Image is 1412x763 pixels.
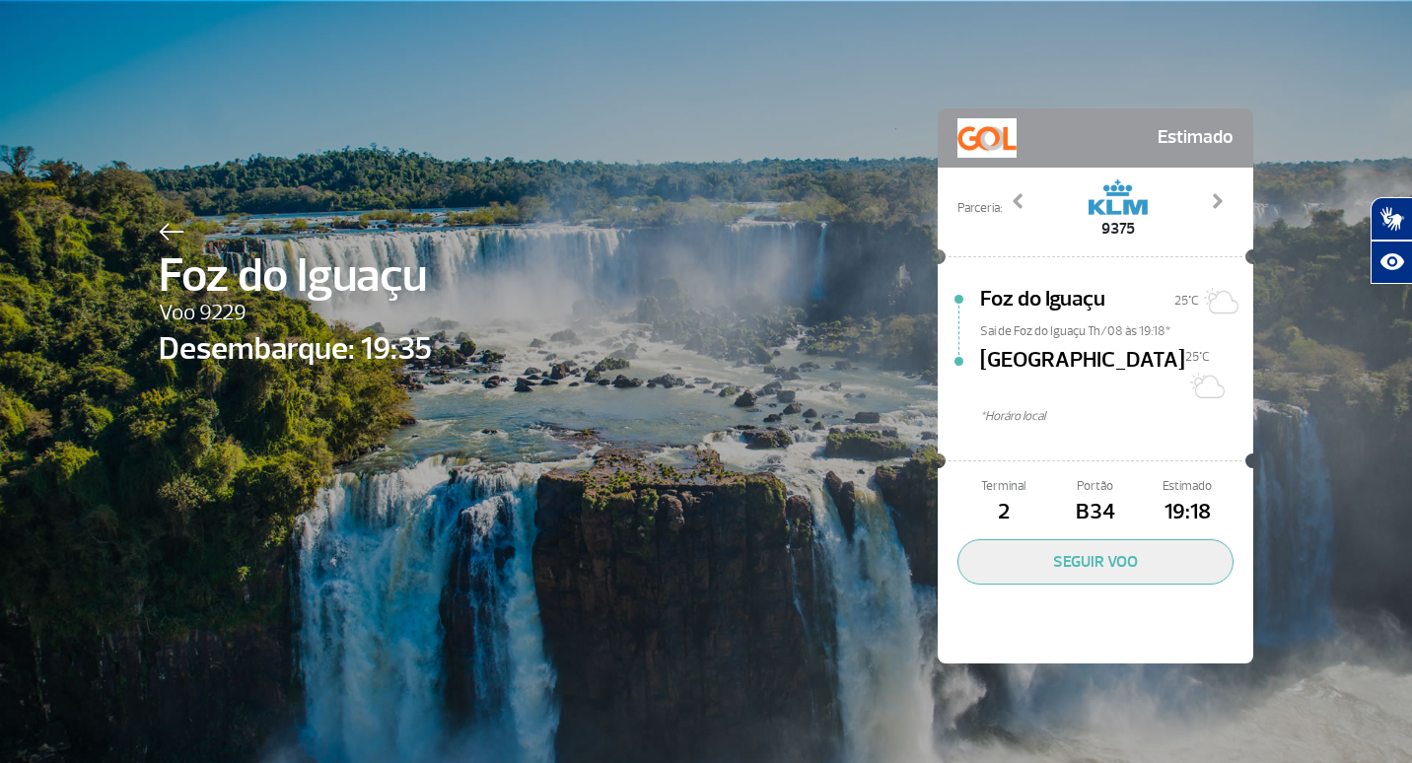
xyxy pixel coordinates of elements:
[980,283,1105,322] span: Foz do Iguaçu
[980,407,1253,426] span: *Horáro local
[1185,366,1225,405] img: Sol com algumas nuvens
[957,199,1002,218] span: Parceria:
[1371,197,1412,241] button: Abrir tradutor de língua de sinais.
[1371,241,1412,284] button: Abrir recursos assistivos.
[957,539,1234,585] button: SEGUIR VOO
[1158,118,1234,158] span: Estimado
[159,241,432,312] span: Foz do Iguaçu
[1199,281,1238,320] img: Sol com muitas nuvens
[1142,496,1234,529] span: 19:18
[1371,197,1412,284] div: Plugin de acessibilidade da Hand Talk.
[1089,217,1148,241] span: 9375
[1049,477,1141,496] span: Portão
[957,477,1049,496] span: Terminal
[957,496,1049,529] span: 2
[980,322,1253,336] span: Sai de Foz do Iguaçu Th/08 às 19:18*
[1049,496,1141,529] span: B34
[159,297,432,330] span: Voo 9229
[1142,477,1234,496] span: Estimado
[1174,293,1199,309] span: 25°C
[1185,349,1210,365] span: 25°C
[159,325,432,373] span: Desembarque: 19:35
[980,344,1185,407] span: [GEOGRAPHIC_DATA]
